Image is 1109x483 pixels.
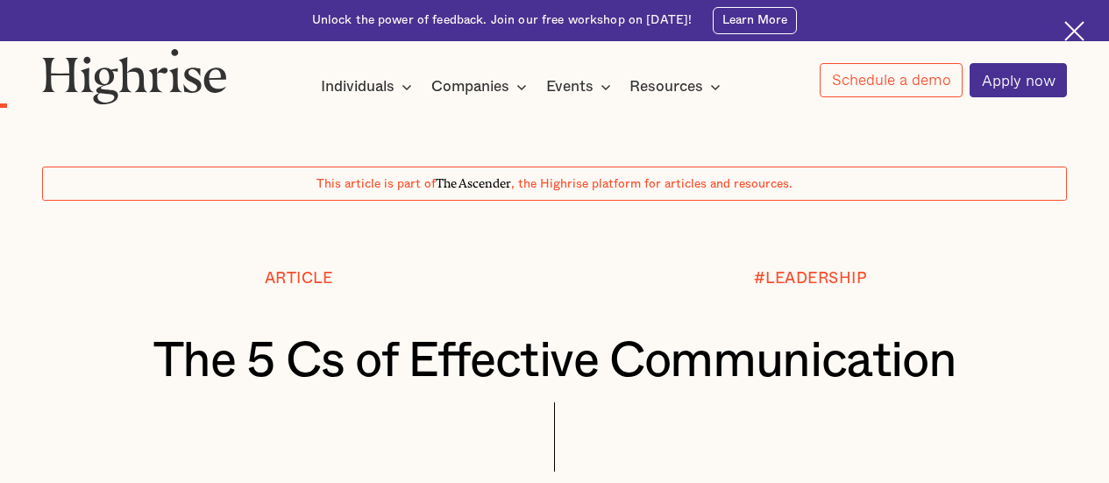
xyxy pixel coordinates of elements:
div: Companies [431,76,509,97]
img: Highrise logo [42,48,227,104]
div: Resources [629,76,726,97]
div: Unlock the power of feedback. Join our free workshop on [DATE]! [312,12,693,29]
div: Article [265,270,333,288]
h1: The 5 Cs of Effective Communication [85,335,1024,389]
div: Events [546,76,594,97]
span: The Ascender [436,174,511,188]
div: Resources [629,76,703,97]
div: #LEADERSHIP [754,270,868,288]
div: Events [546,76,616,97]
a: Schedule a demo [820,63,963,97]
a: Learn More [713,7,798,34]
div: Individuals [321,76,395,97]
div: Companies [431,76,532,97]
img: Cross icon [1064,21,1084,41]
span: This article is part of [316,178,436,190]
div: Individuals [321,76,417,97]
a: Apply now [970,63,1067,97]
span: , the Highrise platform for articles and resources. [511,178,793,190]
